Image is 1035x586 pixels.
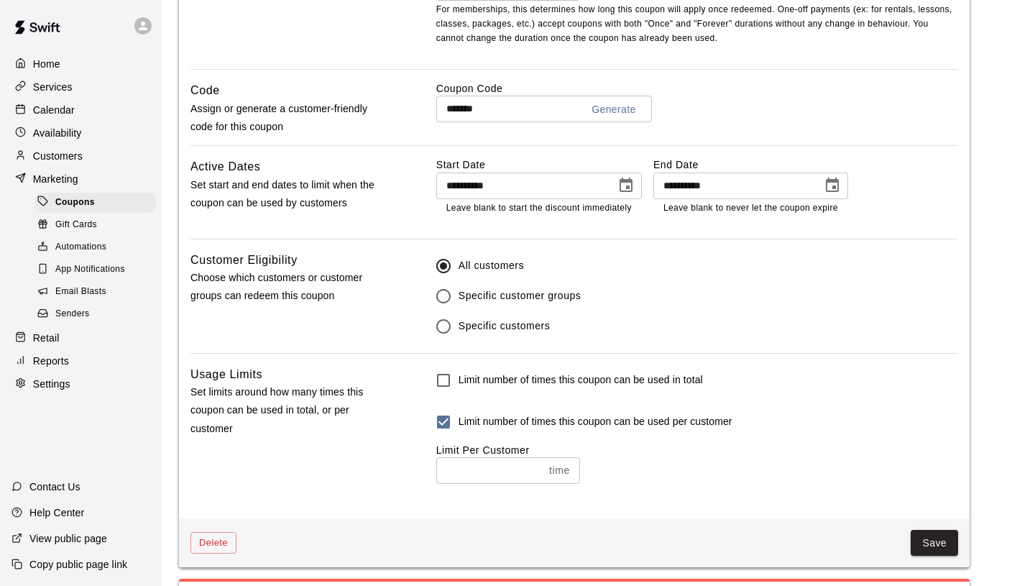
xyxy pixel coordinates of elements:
[29,531,107,546] p: View public page
[436,3,958,46] p: For memberships, this determines how long this coupon will apply once redeemed. One-off payments ...
[29,557,127,572] p: Copy public page link
[586,96,642,123] button: Generate
[11,327,150,349] a: Retail
[55,196,95,210] span: Coupons
[436,157,642,172] label: Start Date
[11,168,150,190] a: Marketing
[459,288,581,303] span: Specific customer groups
[33,172,78,186] p: Marketing
[11,76,150,98] a: Services
[33,149,83,163] p: Customers
[55,218,97,232] span: Gift Cards
[55,285,106,299] span: Email Blasts
[446,201,632,216] p: Leave blank to start the discount immediately
[55,240,106,255] span: Automations
[459,414,732,430] h6: Limit number of times this coupon can be used per customer
[34,215,156,235] div: Gift Cards
[33,57,60,71] p: Home
[29,480,80,494] p: Contact Us
[190,269,390,305] p: Choose which customers or customer groups can redeem this coupon
[33,103,75,117] p: Calendar
[190,383,390,438] p: Set limits around how many times this coupon can be used in total, or per customer
[34,281,162,303] a: Email Blasts
[190,532,236,554] button: Delete
[34,304,156,324] div: Senders
[459,372,703,388] h6: Limit number of times this coupon can be used in total
[34,237,156,257] div: Automations
[11,145,150,167] a: Customers
[33,354,69,368] p: Reports
[11,99,150,121] a: Calendar
[612,171,640,200] button: Choose date, selected date is Jul 30, 2025
[33,80,73,94] p: Services
[34,259,162,281] a: App Notifications
[436,81,958,96] label: Coupon Code
[33,331,60,345] p: Retail
[190,157,261,176] h6: Active Dates
[436,444,530,456] label: Limit Per Customer
[663,201,838,216] p: Leave blank to never let the coupon expire
[34,303,162,326] a: Senders
[55,262,125,277] span: App Notifications
[34,191,162,214] a: Coupons
[34,260,156,280] div: App Notifications
[190,81,220,100] h6: Code
[653,157,848,172] label: End Date
[55,307,90,321] span: Senders
[190,100,390,136] p: Assign or generate a customer-friendly code for this coupon
[818,171,847,200] button: Choose date, selected date is Aug 14, 2025
[34,214,162,236] a: Gift Cards
[34,193,156,213] div: Coupons
[11,373,150,395] a: Settings
[190,251,298,270] h6: Customer Eligibility
[549,463,570,478] p: time
[459,319,551,334] span: Specific customers
[11,350,150,372] a: Reports
[11,122,150,144] a: Availability
[33,126,82,140] p: Availability
[34,237,162,259] a: Automations
[34,282,156,302] div: Email Blasts
[29,505,84,520] p: Help Center
[459,258,524,273] span: All customers
[190,176,390,212] p: Set start and end dates to limit when the coupon can be used by customers
[11,53,150,75] a: Home
[911,530,958,557] button: Save
[33,377,70,391] p: Settings
[190,365,262,384] h6: Usage Limits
